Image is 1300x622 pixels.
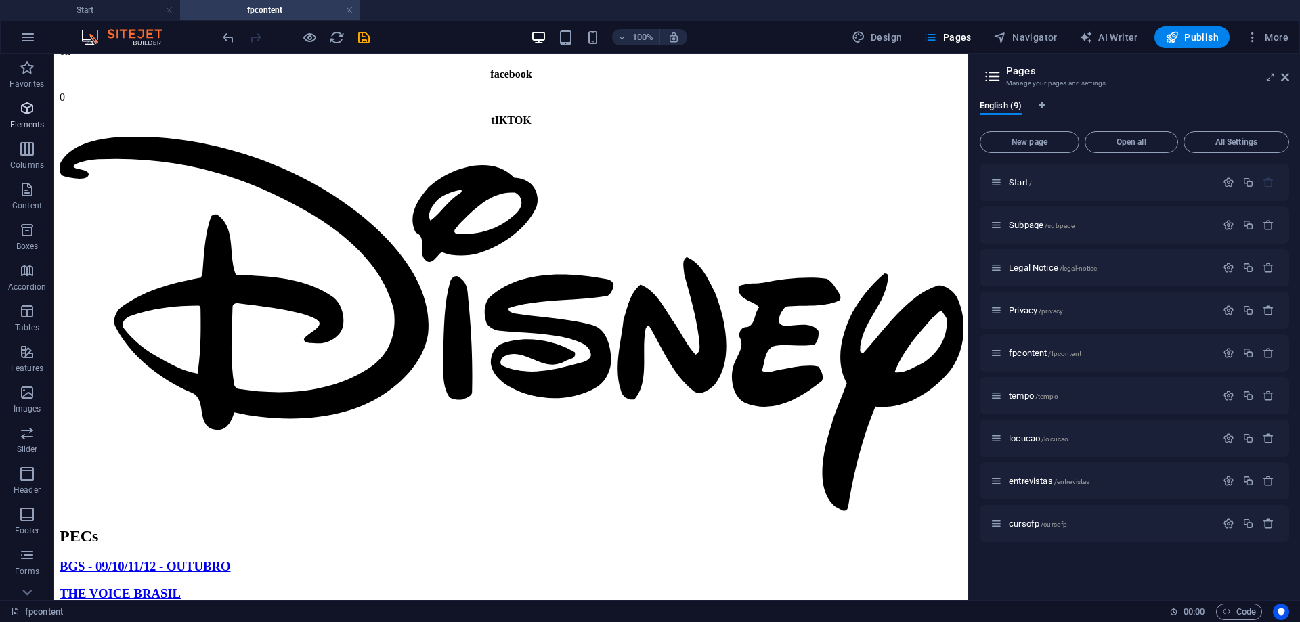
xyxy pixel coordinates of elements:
span: Open all [1091,138,1172,146]
span: Click to open page [1009,518,1067,529]
h6: 100% [632,29,654,45]
p: Slider [17,444,38,455]
div: Duplicate [1242,432,1254,444]
span: /locucao [1041,435,1068,443]
span: AI Writer [1079,30,1138,44]
button: More [1240,26,1294,48]
span: /entrevistas [1054,478,1090,485]
div: Remove [1263,347,1274,359]
span: Navigator [993,30,1058,44]
div: Duplicate [1242,390,1254,401]
div: Settings [1223,219,1234,231]
a: Click to cancel selection. Double-click to open Pages [11,604,63,620]
img: Editor Logo [78,29,179,45]
button: undo [220,29,236,45]
span: Click to open page [1009,220,1075,230]
div: Duplicate [1242,475,1254,487]
span: Pages [924,30,971,44]
button: New page [980,131,1079,153]
button: Click here to leave preview mode and continue editing [301,29,318,45]
span: Publish [1165,30,1219,44]
div: Duplicate [1242,262,1254,273]
p: Forms [15,566,39,577]
button: All Settings [1184,131,1289,153]
div: Settings [1223,177,1234,188]
button: Code [1216,604,1262,620]
div: Design (Ctrl+Alt+Y) [846,26,908,48]
span: Click to open page [1009,177,1032,187]
span: More [1246,30,1288,44]
div: Subpage/subpage [1005,221,1216,229]
div: Settings [1223,262,1234,273]
p: Images [14,403,41,414]
div: Remove [1263,305,1274,316]
span: /fpcontent [1048,350,1081,357]
p: Header [14,485,41,495]
p: Tables [15,322,39,333]
div: Privacy/privacy [1005,306,1216,315]
div: Settings [1223,518,1234,529]
div: Duplicate [1242,305,1254,316]
div: Settings [1223,390,1234,401]
i: Save (Ctrl+S) [356,30,372,45]
button: AI Writer [1074,26,1144,48]
span: /cursofp [1041,520,1067,528]
div: Settings [1223,432,1234,444]
button: Open all [1085,131,1178,153]
div: Start/ [1005,178,1216,187]
span: English (9) [980,97,1022,116]
span: Click to open page [1009,305,1063,315]
p: Footer [15,525,39,536]
button: save [355,29,372,45]
p: Columns [10,160,44,171]
div: Remove [1263,219,1274,231]
span: Click to open page [1009,391,1058,401]
span: /privacy [1039,307,1063,315]
div: entrevistas/entrevistas [1005,476,1216,485]
span: Click to open page [1009,263,1097,273]
p: Boxes [16,241,39,252]
div: Settings [1223,347,1234,359]
span: /legal-notice [1060,265,1098,272]
span: Click to open page [1009,433,1068,443]
button: reload [328,29,345,45]
button: Usercentrics [1273,604,1289,620]
div: locucao/locucao [1005,434,1216,443]
span: New page [986,138,1073,146]
button: Pages [918,26,976,48]
div: Remove [1263,390,1274,401]
div: fpcontent/fpcontent [1005,349,1216,357]
span: All Settings [1190,138,1283,146]
div: Remove [1263,432,1274,444]
i: Reload page [329,30,345,45]
button: Navigator [988,26,1063,48]
span: /subpage [1045,222,1075,229]
h4: fpcontent [180,3,360,18]
p: Favorites [9,79,44,89]
span: Code [1222,604,1256,620]
button: 100% [612,29,660,45]
button: Publish [1154,26,1230,48]
i: Undo: Delete elements (Ctrl+Z) [221,30,236,45]
div: tempo/tempo [1005,391,1216,400]
p: Content [12,200,42,211]
div: Language Tabs [980,100,1289,126]
p: Elements [10,119,45,130]
div: Duplicate [1242,177,1254,188]
div: Remove [1263,475,1274,487]
span: / [1029,179,1032,187]
div: Duplicate [1242,347,1254,359]
span: /tempo [1035,393,1058,400]
span: : [1193,606,1195,617]
span: Click to open page [1009,348,1081,358]
div: Remove [1263,518,1274,529]
div: Settings [1223,475,1234,487]
p: Accordion [8,282,46,292]
h3: Manage your pages and settings [1006,77,1262,89]
div: Duplicate [1242,219,1254,231]
div: The startpage cannot be deleted [1263,177,1274,188]
span: Design [852,30,903,44]
div: Legal Notice/legal-notice [1005,263,1216,272]
i: On resize automatically adjust zoom level to fit chosen device. [668,31,680,43]
div: Remove [1263,262,1274,273]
